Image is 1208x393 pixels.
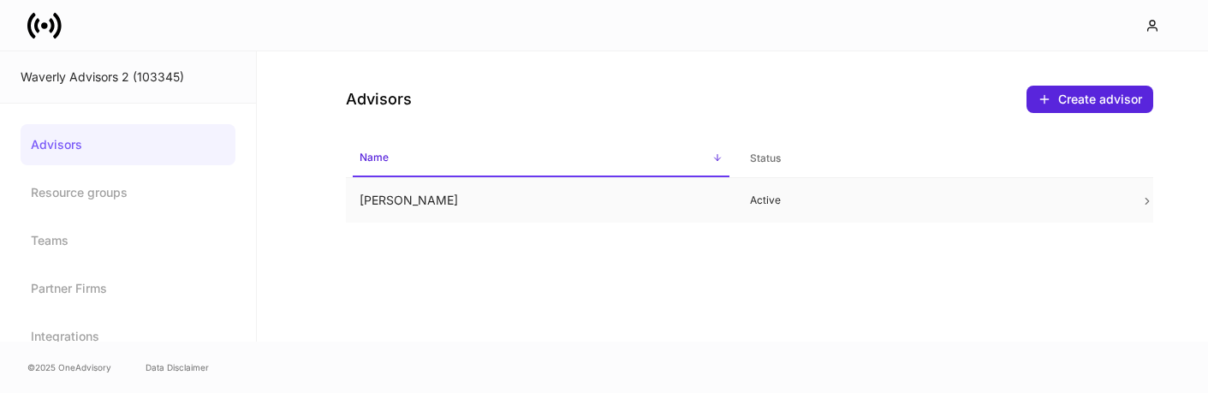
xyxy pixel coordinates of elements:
a: Advisors [21,124,235,165]
p: Active [750,194,1113,207]
button: Create advisor [1027,86,1153,113]
span: Status [743,141,1120,176]
a: Data Disclaimer [146,360,209,374]
h4: Advisors [346,89,412,110]
a: Resource groups [21,172,235,213]
a: Teams [21,220,235,261]
a: Partner Firms [21,268,235,309]
h6: Name [360,149,389,165]
a: Integrations [21,316,235,357]
div: Create advisor [1058,91,1142,108]
td: [PERSON_NAME] [346,178,736,223]
span: Name [353,140,729,177]
h6: Status [750,150,781,166]
span: © 2025 OneAdvisory [27,360,111,374]
div: Waverly Advisors 2 (103345) [21,68,235,86]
